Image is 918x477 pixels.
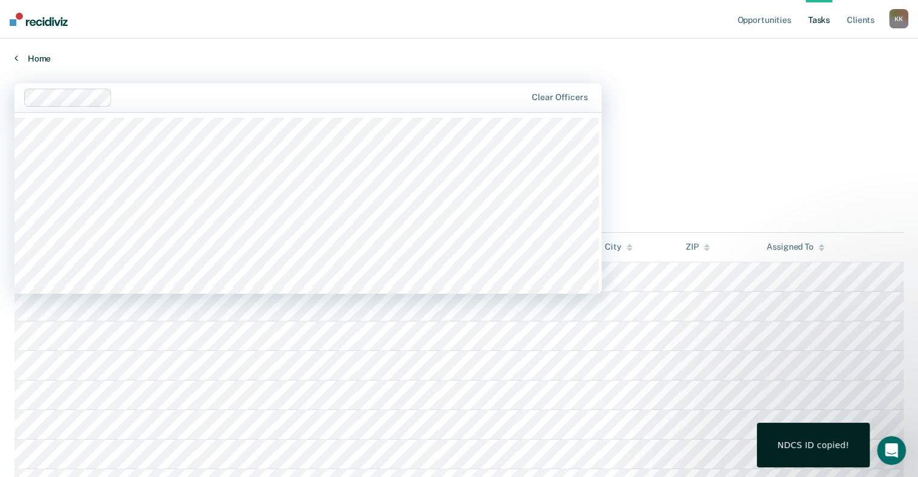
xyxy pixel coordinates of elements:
[532,92,587,103] div: Clear officers
[14,53,904,64] a: Home
[767,242,824,252] div: Assigned To
[10,13,68,26] img: Recidiviz
[777,440,849,450] div: NDCS ID copied!
[605,242,632,252] div: City
[877,436,906,465] iframe: Intercom live chat
[686,242,710,252] div: ZIP
[889,9,908,28] div: K K
[889,9,908,28] button: KK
